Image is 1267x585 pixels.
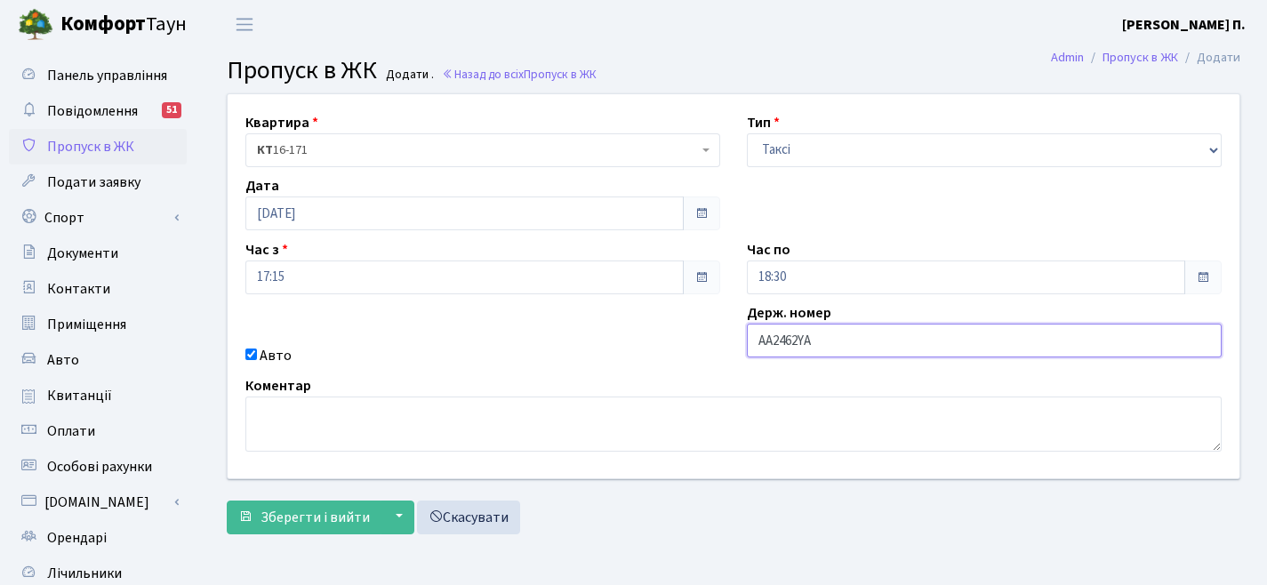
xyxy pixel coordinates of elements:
[747,112,780,133] label: Тип
[9,449,187,485] a: Особові рахунки
[747,239,790,260] label: Час по
[47,137,134,156] span: Пропуск в ЖК
[261,508,370,527] span: Зберегти і вийти
[417,501,520,534] a: Скасувати
[245,239,288,260] label: Час з
[9,342,187,378] a: Авто
[1122,15,1246,35] b: [PERSON_NAME] П.
[47,457,152,477] span: Особові рахунки
[1051,48,1084,67] a: Admin
[47,350,79,370] span: Авто
[60,10,187,40] span: Таун
[245,133,720,167] span: <b>КТ</b>&nbsp;&nbsp;&nbsp;&nbsp;16-171
[1103,48,1178,67] a: Пропуск в ЖК
[9,485,187,520] a: [DOMAIN_NAME]
[245,375,311,397] label: Коментар
[47,279,110,299] span: Контакти
[162,102,181,118] div: 51
[9,58,187,93] a: Панель управління
[227,52,377,88] span: Пропуск в ЖК
[9,307,187,342] a: Приміщення
[245,112,318,133] label: Квартира
[47,564,122,583] span: Лічильники
[524,66,597,83] span: Пропуск в ЖК
[1122,14,1246,36] a: [PERSON_NAME] П.
[257,141,698,159] span: <b>КТ</b>&nbsp;&nbsp;&nbsp;&nbsp;16-171
[1024,39,1267,76] nav: breadcrumb
[260,345,292,366] label: Авто
[47,66,167,85] span: Панель управління
[9,271,187,307] a: Контакти
[245,175,279,196] label: Дата
[18,7,53,43] img: logo.png
[9,93,187,129] a: Повідомлення51
[747,324,1222,357] input: AA0001AA
[47,172,140,192] span: Подати заявку
[47,315,126,334] span: Приміщення
[47,386,112,405] span: Квитанції
[47,528,107,548] span: Орендарі
[47,421,95,441] span: Оплати
[60,10,146,38] b: Комфорт
[1178,48,1240,68] li: Додати
[442,66,597,83] a: Назад до всіхПропуск в ЖК
[9,236,187,271] a: Документи
[257,141,273,159] b: КТ
[9,129,187,164] a: Пропуск в ЖК
[9,164,187,200] a: Подати заявку
[9,378,187,413] a: Квитанції
[47,244,118,263] span: Документи
[9,200,187,236] a: Спорт
[227,501,381,534] button: Зберегти і вийти
[747,302,831,324] label: Держ. номер
[47,101,138,121] span: Повідомлення
[222,10,267,39] button: Переключити навігацію
[9,413,187,449] a: Оплати
[382,68,434,83] small: Додати .
[9,520,187,556] a: Орендарі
